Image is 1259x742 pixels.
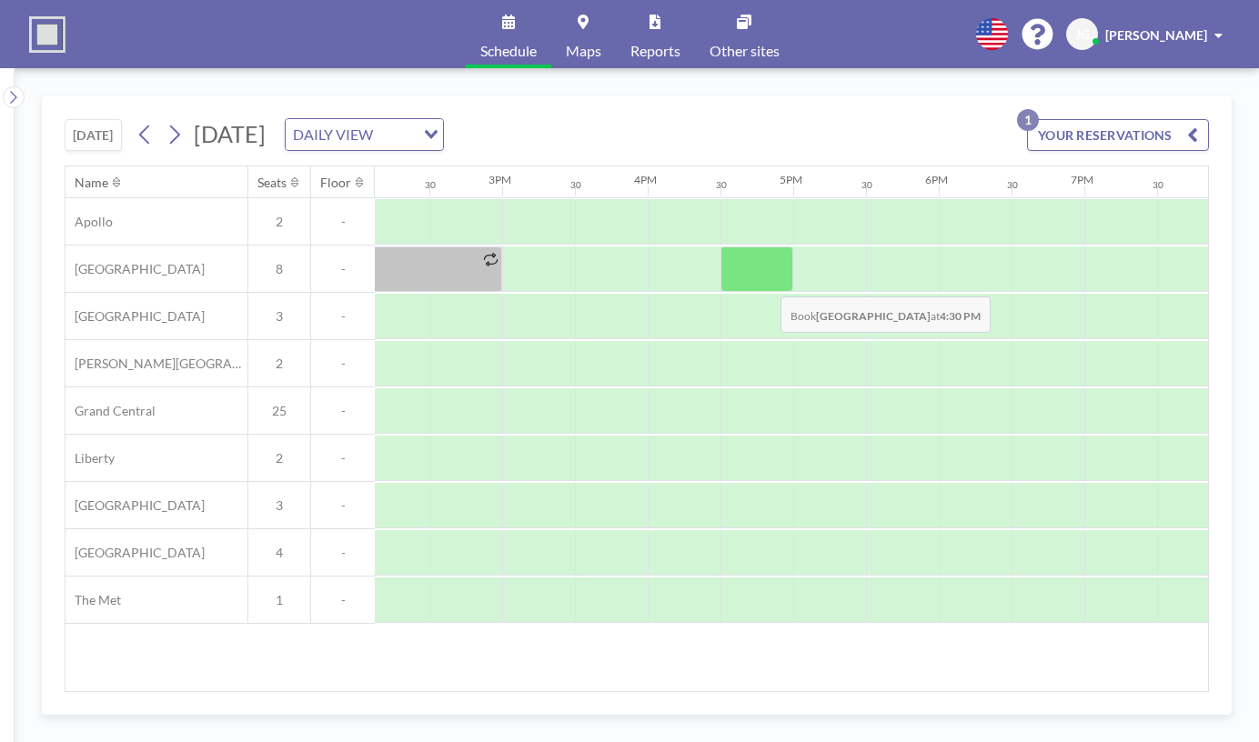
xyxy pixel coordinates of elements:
[75,175,108,191] div: Name
[925,173,948,186] div: 6PM
[248,403,310,419] span: 25
[248,261,310,277] span: 8
[65,450,115,466] span: Liberty
[378,123,413,146] input: Search for option
[248,308,310,325] span: 3
[311,356,375,372] span: -
[248,545,310,561] span: 4
[716,179,727,191] div: 30
[488,173,511,186] div: 3PM
[65,119,122,151] button: [DATE]
[480,44,537,58] span: Schedule
[940,309,981,323] b: 4:30 PM
[1017,109,1039,131] p: 1
[248,214,310,230] span: 2
[257,175,287,191] div: Seats
[816,309,931,323] b: [GEOGRAPHIC_DATA]
[29,16,65,53] img: organization-logo
[1075,26,1090,43] span: JG
[311,403,375,419] span: -
[65,308,205,325] span: [GEOGRAPHIC_DATA]
[311,214,375,230] span: -
[248,356,310,372] span: 2
[710,44,780,58] span: Other sites
[248,497,310,514] span: 3
[65,497,205,514] span: [GEOGRAPHIC_DATA]
[65,403,156,419] span: Grand Central
[194,120,266,147] span: [DATE]
[311,308,375,325] span: -
[311,592,375,608] span: -
[65,545,205,561] span: [GEOGRAPHIC_DATA]
[311,545,375,561] span: -
[630,44,680,58] span: Reports
[570,179,581,191] div: 30
[1027,119,1209,151] button: YOUR RESERVATIONS1
[1153,179,1163,191] div: 30
[311,450,375,466] span: -
[65,356,247,372] span: [PERSON_NAME][GEOGRAPHIC_DATA]
[861,179,872,191] div: 30
[780,173,802,186] div: 5PM
[1071,173,1093,186] div: 7PM
[289,123,377,146] span: DAILY VIEW
[566,44,601,58] span: Maps
[65,592,121,608] span: The Met
[248,592,310,608] span: 1
[1105,27,1207,43] span: [PERSON_NAME]
[65,214,113,230] span: Apollo
[286,119,443,150] div: Search for option
[634,173,657,186] div: 4PM
[248,450,310,466] span: 2
[65,261,205,277] span: [GEOGRAPHIC_DATA]
[425,179,436,191] div: 30
[1007,179,1018,191] div: 30
[320,175,351,191] div: Floor
[781,296,991,333] span: Book at
[311,261,375,277] span: -
[311,497,375,514] span: -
